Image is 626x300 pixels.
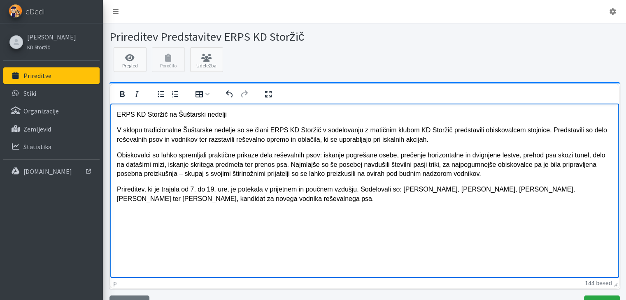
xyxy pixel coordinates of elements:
[23,89,36,97] p: Stiki
[114,47,147,72] a: Pregled
[154,88,168,100] button: Označen seznam
[109,30,362,44] h1: Prireditev Predstavitev ERPS KD Storžič
[614,279,618,287] div: Press the Up and Down arrow keys to resize the editor.
[190,47,223,72] a: Udeležba
[23,143,51,151] p: Statistika
[9,4,22,18] img: eDedi
[27,32,76,42] a: [PERSON_NAME]
[27,42,76,52] a: KD Storžič
[3,67,100,84] a: Prireditve
[110,104,619,278] iframe: Rich Text Area
[23,107,59,115] p: Organizacije
[237,88,251,100] button: Ponovno uveljavi
[23,72,51,80] p: Prireditve
[193,88,212,100] button: Tabela
[3,138,100,155] a: Statistika
[23,167,72,175] p: [DOMAIN_NAME]
[223,88,237,100] button: Razveljavi
[585,280,612,286] button: 144 besed
[115,88,129,100] button: Krepko
[130,88,144,100] button: Poševno
[3,85,100,102] a: Stiki
[23,125,51,133] p: Zemljevid
[114,280,117,286] div: p
[3,103,100,119] a: Organizacije
[3,121,100,137] a: Zemljevid
[3,163,100,180] a: [DOMAIN_NAME]
[27,44,50,51] small: KD Storžič
[261,88,275,100] button: Čez cel zaslon
[168,88,182,100] button: Oštevilčen seznam
[26,5,44,18] span: eDedi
